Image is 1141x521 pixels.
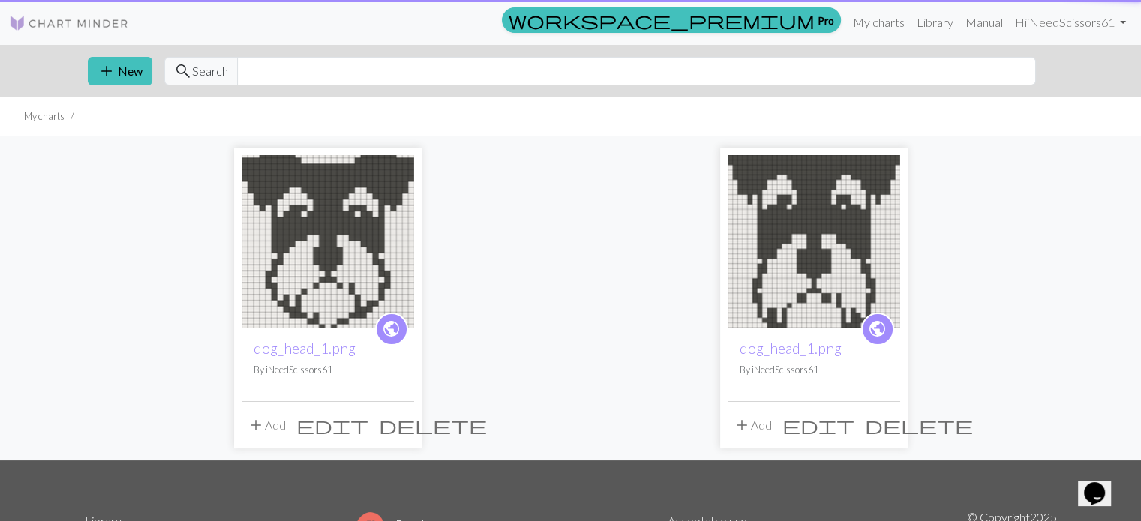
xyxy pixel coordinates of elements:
button: New [88,57,152,85]
button: Delete [374,411,492,439]
a: Manual [959,7,1009,37]
span: Search [192,62,228,80]
i: public [382,314,401,344]
span: delete [865,415,973,436]
a: public [861,313,894,346]
iframe: chat widget [1078,461,1126,506]
img: dog_head_1.png [242,155,414,328]
i: Edit [296,416,368,434]
a: HiiNeedScissors61 [1009,7,1132,37]
a: My charts [847,7,911,37]
span: delete [379,415,487,436]
span: edit [296,415,368,436]
a: public [375,313,408,346]
span: edit [782,415,854,436]
button: Add [242,411,291,439]
img: Logo [9,14,129,32]
button: Edit [291,411,374,439]
a: dog_head_1.png [728,232,900,247]
i: Edit [782,416,854,434]
span: public [868,317,887,340]
p: By iNeedScissors61 [254,363,402,377]
span: add [247,415,265,436]
i: public [868,314,887,344]
a: dog_head_1.png [242,232,414,247]
a: Library [911,7,959,37]
span: workspace_premium [509,10,815,31]
li: My charts [24,109,65,124]
button: Add [728,411,777,439]
a: Pro [502,7,841,33]
button: Edit [777,411,860,439]
span: add [733,415,751,436]
span: public [382,317,401,340]
p: By iNeedScissors61 [740,363,888,377]
span: search [174,61,192,82]
button: Delete [860,411,978,439]
span: add [98,61,116,82]
a: dog_head_1.png [254,340,356,357]
img: dog_head_1.png [728,155,900,328]
a: dog_head_1.png [740,340,842,357]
